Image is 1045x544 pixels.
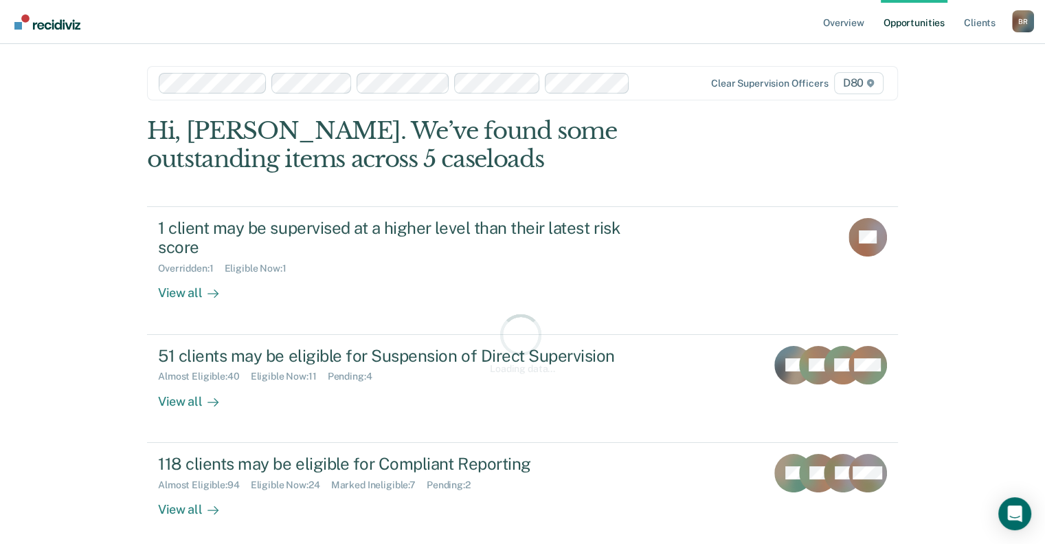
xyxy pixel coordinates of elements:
[331,479,427,491] div: Marked Ineligible : 7
[14,14,80,30] img: Recidiviz
[158,490,235,517] div: View all
[1012,10,1034,32] div: B R
[158,218,640,258] div: 1 client may be supervised at a higher level than their latest risk score
[711,78,828,89] div: Clear supervision officers
[158,346,640,366] div: 51 clients may be eligible for Suspension of Direct Supervision
[158,274,235,301] div: View all
[158,454,640,474] div: 118 clients may be eligible for Compliant Reporting
[158,382,235,409] div: View all
[834,72,884,94] span: D80
[1012,10,1034,32] button: Profile dropdown button
[147,335,898,443] a: 51 clients may be eligible for Suspension of Direct SupervisionAlmost Eligible:40Eligible Now:11P...
[158,479,251,491] div: Almost Eligible : 94
[224,263,297,274] div: Eligible Now : 1
[251,371,328,382] div: Eligible Now : 11
[251,479,331,491] div: Eligible Now : 24
[158,263,224,274] div: Overridden : 1
[427,479,482,491] div: Pending : 2
[147,206,898,335] a: 1 client may be supervised at a higher level than their latest risk scoreOverridden:1Eligible Now...
[158,371,251,382] div: Almost Eligible : 40
[328,371,383,382] div: Pending : 4
[147,117,748,173] div: Hi, [PERSON_NAME]. We’ve found some outstanding items across 5 caseloads
[998,497,1031,530] div: Open Intercom Messenger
